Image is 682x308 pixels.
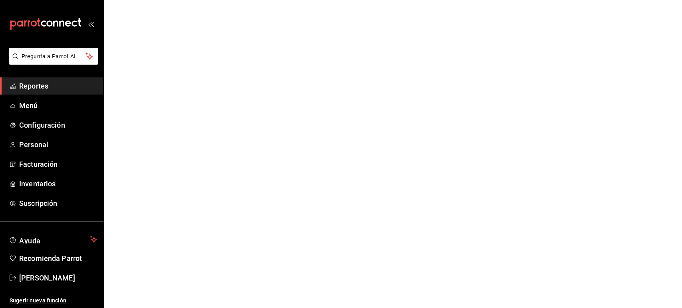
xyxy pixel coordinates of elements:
span: Personal [19,139,97,150]
span: Facturación [19,159,97,170]
span: Recomienda Parrot [19,253,97,264]
button: Pregunta a Parrot AI [9,48,98,65]
span: Suscripción [19,198,97,209]
span: [PERSON_NAME] [19,272,97,283]
span: Ayuda [19,235,87,244]
span: Pregunta a Parrot AI [22,52,86,61]
a: Pregunta a Parrot AI [6,58,98,66]
span: Configuración [19,120,97,130]
span: Menú [19,100,97,111]
span: Inventarios [19,178,97,189]
button: open_drawer_menu [88,21,94,27]
span: Sugerir nueva función [10,296,97,305]
span: Reportes [19,81,97,91]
